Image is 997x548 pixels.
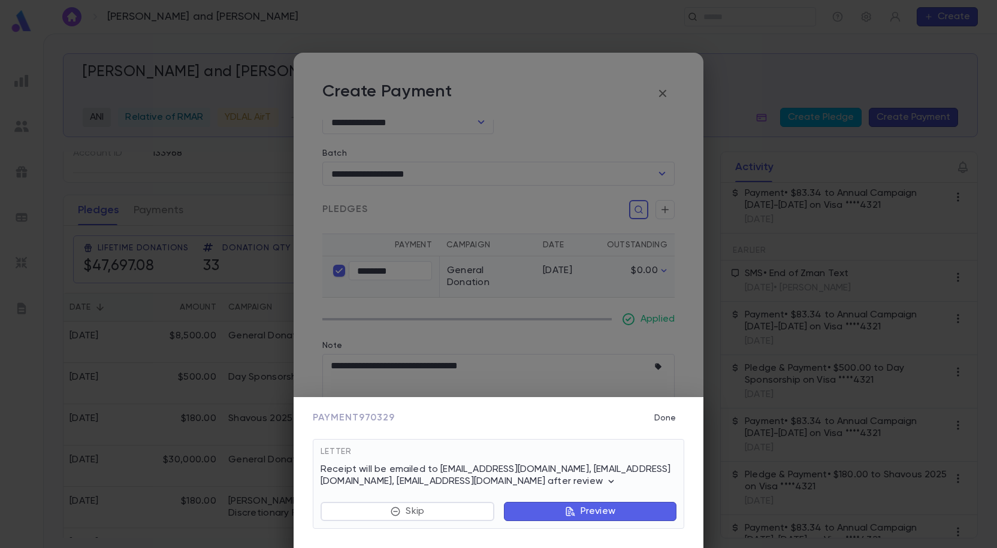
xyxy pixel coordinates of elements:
[406,505,424,517] p: Skip
[581,505,615,517] p: Preview
[321,447,676,464] div: Letter
[504,502,676,521] button: Preview
[321,464,676,488] p: Receipt will be emailed to [EMAIL_ADDRESS][DOMAIN_NAME], [EMAIL_ADDRESS][DOMAIN_NAME], [EMAIL_ADD...
[313,412,395,424] span: Payment 970329
[321,502,494,521] button: Skip
[646,407,684,429] button: Done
